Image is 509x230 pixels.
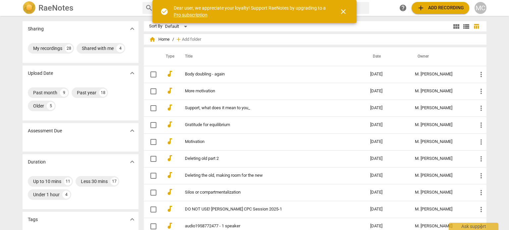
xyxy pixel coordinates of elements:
[23,1,137,15] a: LogoRaeNotes
[166,137,174,145] span: audiotrack
[415,224,467,229] div: M. [PERSON_NAME]
[128,215,136,223] span: expand_more
[185,122,346,127] a: Gratitude for equilibrium
[127,24,137,34] button: Show more
[166,205,174,213] span: audiotrack
[127,126,137,136] button: Show more
[81,178,108,185] div: Less 30 mins
[415,173,467,178] div: M. [PERSON_NAME]
[127,68,137,78] button: Show more
[415,190,467,195] div: M. [PERSON_NAME]
[65,44,73,52] div: 28
[166,104,174,112] span: audiotrack
[397,2,409,14] a: Help
[471,22,481,31] button: Table view
[99,89,107,97] div: 18
[165,21,190,32] div: Default
[415,207,467,212] div: M. [PERSON_NAME]
[185,106,346,111] a: Support, what does it mean to you_
[128,69,136,77] span: expand_more
[166,70,174,78] span: audiotrack
[477,87,485,95] span: more_vert
[166,154,174,162] span: audiotrack
[365,83,410,100] td: [DATE]
[451,22,461,31] button: Tile view
[477,104,485,112] span: more_vert
[175,36,182,43] span: add
[64,177,72,185] div: 11
[365,133,410,150] td: [DATE]
[128,25,136,33] span: expand_more
[185,207,346,212] a: DO NOT USE! [PERSON_NAME] CPC Session 2025-1
[28,159,46,165] p: Duration
[365,167,410,184] td: [DATE]
[33,178,61,185] div: Up to 10 mins
[185,72,346,77] a: Body doubling - again
[415,156,467,161] div: M. [PERSON_NAME]
[365,116,410,133] td: [DATE]
[335,4,351,20] button: Close
[149,24,162,29] div: Sort By
[449,223,498,230] div: Ask support
[412,2,469,14] button: Upload
[185,190,346,195] a: Silos or compartmentalization
[185,156,346,161] a: Deleting old part 2
[60,89,68,97] div: 9
[477,172,485,180] span: more_vert
[452,23,460,30] span: view_module
[365,184,410,201] td: [DATE]
[415,122,467,127] div: M. [PERSON_NAME]
[415,72,467,77] div: M. [PERSON_NAME]
[399,4,407,12] span: help
[177,47,365,66] th: Title
[415,106,467,111] div: M. [PERSON_NAME]
[23,1,36,15] img: Logo
[365,150,410,167] td: [DATE]
[477,121,485,129] span: more_vert
[365,100,410,116] td: [DATE]
[33,45,62,52] div: My recordings
[77,89,96,96] div: Past year
[185,89,346,94] a: More motivation
[477,138,485,146] span: more_vert
[185,224,346,229] a: audio1958772477 - 1 speaker
[462,23,470,30] span: view_list
[365,47,410,66] th: Date
[174,5,327,18] div: Dear user, we appreciate your loyalty! Support RaeNotes by upgrading to a
[477,155,485,163] span: more_vert
[166,87,174,95] span: audiotrack
[47,102,55,110] div: 5
[365,66,410,83] td: [DATE]
[473,23,480,29] span: table_chart
[33,103,44,109] div: Older
[116,44,124,52] div: 4
[28,70,53,77] p: Upload Date
[477,70,485,78] span: more_vert
[410,47,472,66] th: Owner
[145,4,153,12] span: search
[339,8,347,16] span: close
[127,214,137,224] button: Show more
[166,120,174,128] span: audiotrack
[477,206,485,213] span: more_vert
[28,25,44,32] p: Sharing
[166,188,174,196] span: audiotrack
[182,37,201,42] span: Add folder
[172,37,174,42] span: /
[174,12,207,18] a: Pro subscription
[82,45,114,52] div: Shared with me
[149,36,170,43] span: Home
[365,201,410,218] td: [DATE]
[185,173,346,178] a: Deleting the old, making room for the new
[417,4,464,12] span: Add recording
[475,2,486,14] button: MC
[160,47,177,66] th: Type
[160,8,168,16] span: check_circle
[415,89,467,94] div: M. [PERSON_NAME]
[185,139,346,144] a: Motivation
[128,158,136,166] span: expand_more
[28,127,62,134] p: Assessment Due
[417,4,425,12] span: add
[128,127,136,135] span: expand_more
